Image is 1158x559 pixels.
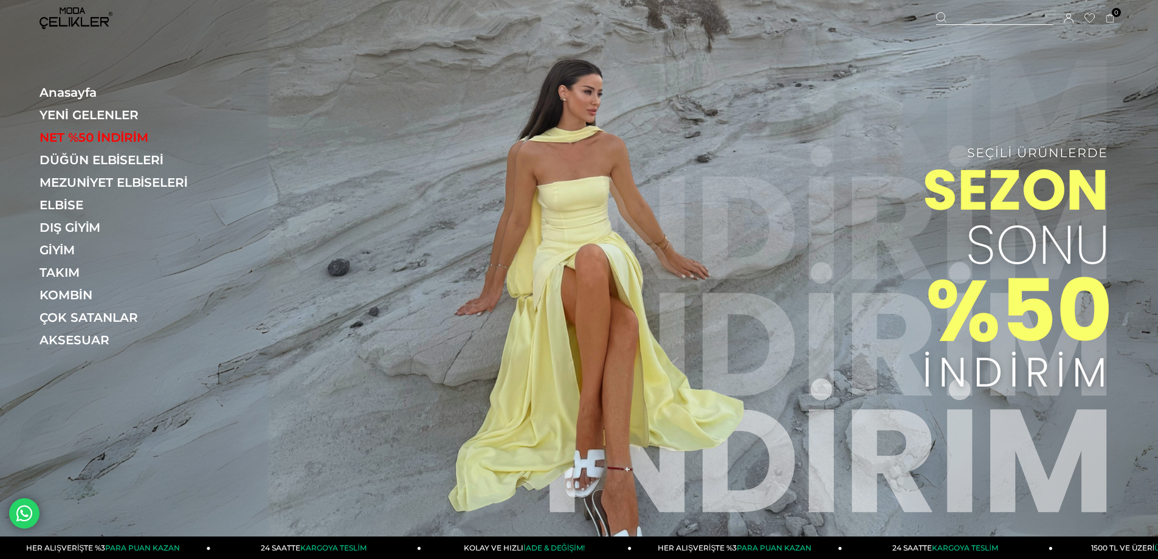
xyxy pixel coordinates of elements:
[40,153,207,167] a: DÜĞÜN ELBİSELERİ
[1112,8,1121,17] span: 0
[932,543,998,552] span: KARGOYA TESLİM
[40,288,207,302] a: KOMBİN
[40,310,207,325] a: ÇOK SATANLAR
[300,543,366,552] span: KARGOYA TESLİM
[40,265,207,280] a: TAKIM
[40,108,207,122] a: YENİ GELENLER
[40,333,207,347] a: AKSESUAR
[40,198,207,212] a: ELBİSE
[105,543,180,552] span: PARA PUAN KAZAN
[40,85,207,100] a: Anasayfa
[40,243,207,257] a: GİYİM
[421,536,632,559] a: KOLAY VE HIZLIİADE & DEĞİŞİM!
[1106,14,1115,23] a: 0
[843,536,1053,559] a: 24 SAATTEKARGOYA TESLİM
[40,7,112,29] img: logo
[40,130,207,145] a: NET %50 İNDİRİM
[211,536,421,559] a: 24 SAATTEKARGOYA TESLİM
[632,536,842,559] a: HER ALIŞVERİŞTE %3PARA PUAN KAZAN
[40,175,207,190] a: MEZUNİYET ELBİSELERİ
[523,543,584,552] span: İADE & DEĞİŞİM!
[737,543,812,552] span: PARA PUAN KAZAN
[40,220,207,235] a: DIŞ GİYİM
